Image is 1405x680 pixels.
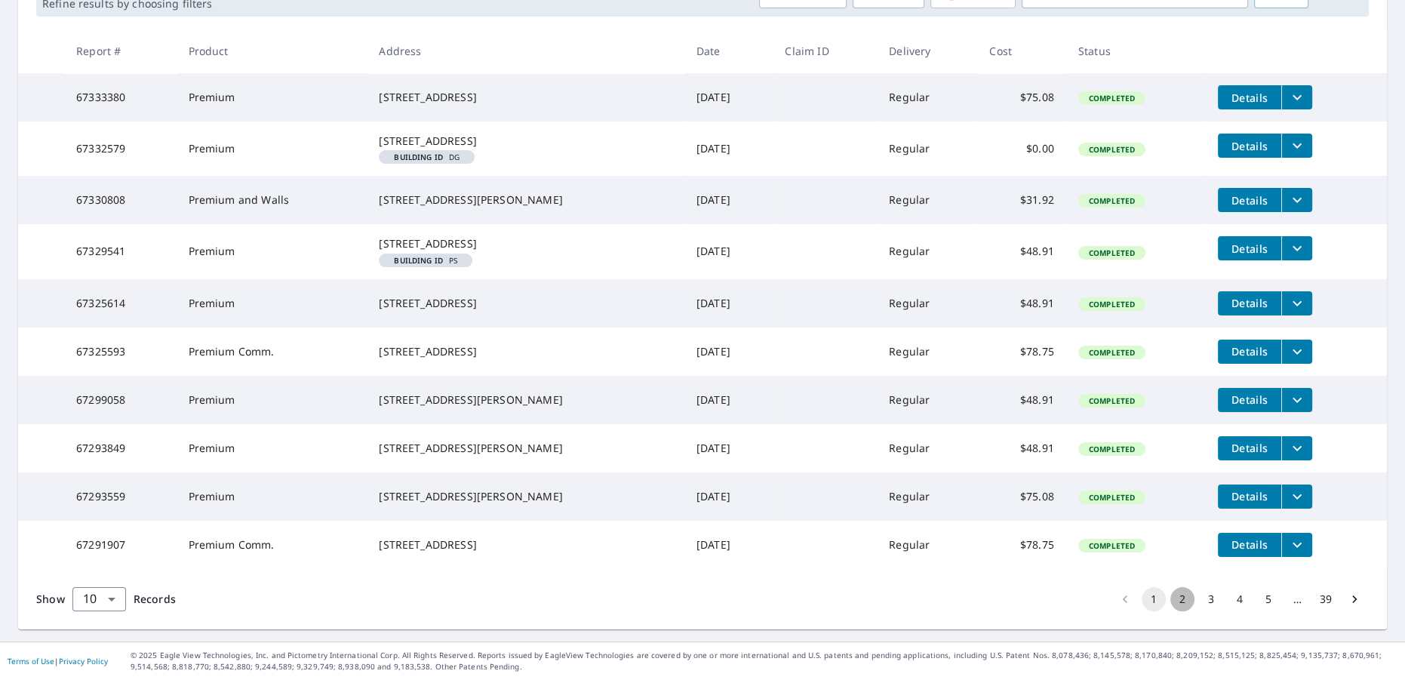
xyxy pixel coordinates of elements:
div: [STREET_ADDRESS][PERSON_NAME] [379,489,672,504]
button: filesDropdownBtn-67332579 [1281,134,1312,158]
button: detailsBtn-67299058 [1218,388,1281,412]
td: Premium [177,472,367,521]
td: Premium and Walls [177,176,367,224]
td: $0.00 [977,122,1065,176]
td: [DATE] [684,176,773,224]
td: Regular [877,424,977,472]
div: Show 10 records [72,587,126,611]
td: Premium [177,122,367,176]
th: Claim ID [773,29,877,73]
td: [DATE] [684,376,773,424]
td: $48.91 [977,224,1065,278]
td: 67329541 [64,224,176,278]
td: $48.91 [977,279,1065,328]
td: $75.08 [977,472,1065,521]
button: Go to page 39 [1314,587,1338,611]
td: [DATE] [684,521,773,569]
span: DG [385,153,469,161]
em: Building ID [394,257,443,264]
div: [STREET_ADDRESS] [379,296,672,311]
td: Premium [177,424,367,472]
td: Regular [877,224,977,278]
button: filesDropdownBtn-67293849 [1281,436,1312,460]
div: [STREET_ADDRESS] [379,344,672,359]
th: Product [177,29,367,73]
button: detailsBtn-67325593 [1218,340,1281,364]
td: $48.91 [977,376,1065,424]
td: 67325593 [64,328,176,376]
a: Terms of Use [8,656,54,666]
button: Go to page 3 [1199,587,1223,611]
td: $78.75 [977,521,1065,569]
td: $31.92 [977,176,1065,224]
td: 67293849 [64,424,176,472]
span: Completed [1080,492,1144,503]
td: Premium [177,376,367,424]
td: [DATE] [684,424,773,472]
td: [DATE] [684,328,773,376]
button: Go to page 5 [1256,587,1280,611]
td: Regular [877,376,977,424]
td: $75.08 [977,73,1065,122]
button: Go to page 2 [1170,587,1194,611]
button: filesDropdownBtn-67329541 [1281,236,1312,260]
td: Regular [877,521,977,569]
span: Details [1227,537,1272,552]
button: filesDropdownBtn-67330808 [1281,188,1312,212]
button: page 1 [1142,587,1166,611]
td: Regular [877,472,977,521]
td: Regular [877,122,977,176]
p: © 2025 Eagle View Technologies, Inc. and Pictometry International Corp. All Rights Reserved. Repo... [131,650,1397,672]
div: [STREET_ADDRESS] [379,134,672,149]
td: $48.91 [977,424,1065,472]
span: Details [1227,296,1272,310]
button: detailsBtn-67332579 [1218,134,1281,158]
span: Completed [1080,144,1144,155]
button: filesDropdownBtn-67333380 [1281,85,1312,109]
th: Cost [977,29,1065,73]
td: Regular [877,328,977,376]
button: detailsBtn-67293849 [1218,436,1281,460]
td: Regular [877,73,977,122]
td: [DATE] [684,122,773,176]
div: [STREET_ADDRESS] [379,236,672,251]
td: 67291907 [64,521,176,569]
button: filesDropdownBtn-67325614 [1281,291,1312,315]
span: Completed [1080,248,1144,258]
span: Details [1227,139,1272,153]
td: 67332579 [64,122,176,176]
span: Completed [1080,93,1144,103]
span: Details [1227,344,1272,358]
td: Regular [877,279,977,328]
td: [DATE] [684,472,773,521]
td: Premium [177,279,367,328]
em: Building ID [394,153,443,161]
span: Records [134,592,176,606]
td: Regular [877,176,977,224]
div: 10 [72,578,126,620]
td: $78.75 [977,328,1065,376]
button: detailsBtn-67330808 [1218,188,1281,212]
div: … [1285,592,1309,607]
th: Address [367,29,684,73]
span: Details [1227,193,1272,208]
button: filesDropdownBtn-67325593 [1281,340,1312,364]
td: 67325614 [64,279,176,328]
button: filesDropdownBtn-67291907 [1281,533,1312,557]
td: [DATE] [684,279,773,328]
span: Completed [1080,540,1144,551]
td: Premium [177,73,367,122]
th: Report # [64,29,176,73]
td: 67299058 [64,376,176,424]
div: [STREET_ADDRESS][PERSON_NAME] [379,192,672,208]
td: Premium Comm. [177,328,367,376]
th: Delivery [877,29,977,73]
div: [STREET_ADDRESS] [379,90,672,105]
td: 67333380 [64,73,176,122]
td: Premium Comm. [177,521,367,569]
td: 67293559 [64,472,176,521]
button: detailsBtn-67325614 [1218,291,1281,315]
td: [DATE] [684,73,773,122]
span: Completed [1080,395,1144,406]
td: Premium [177,224,367,278]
